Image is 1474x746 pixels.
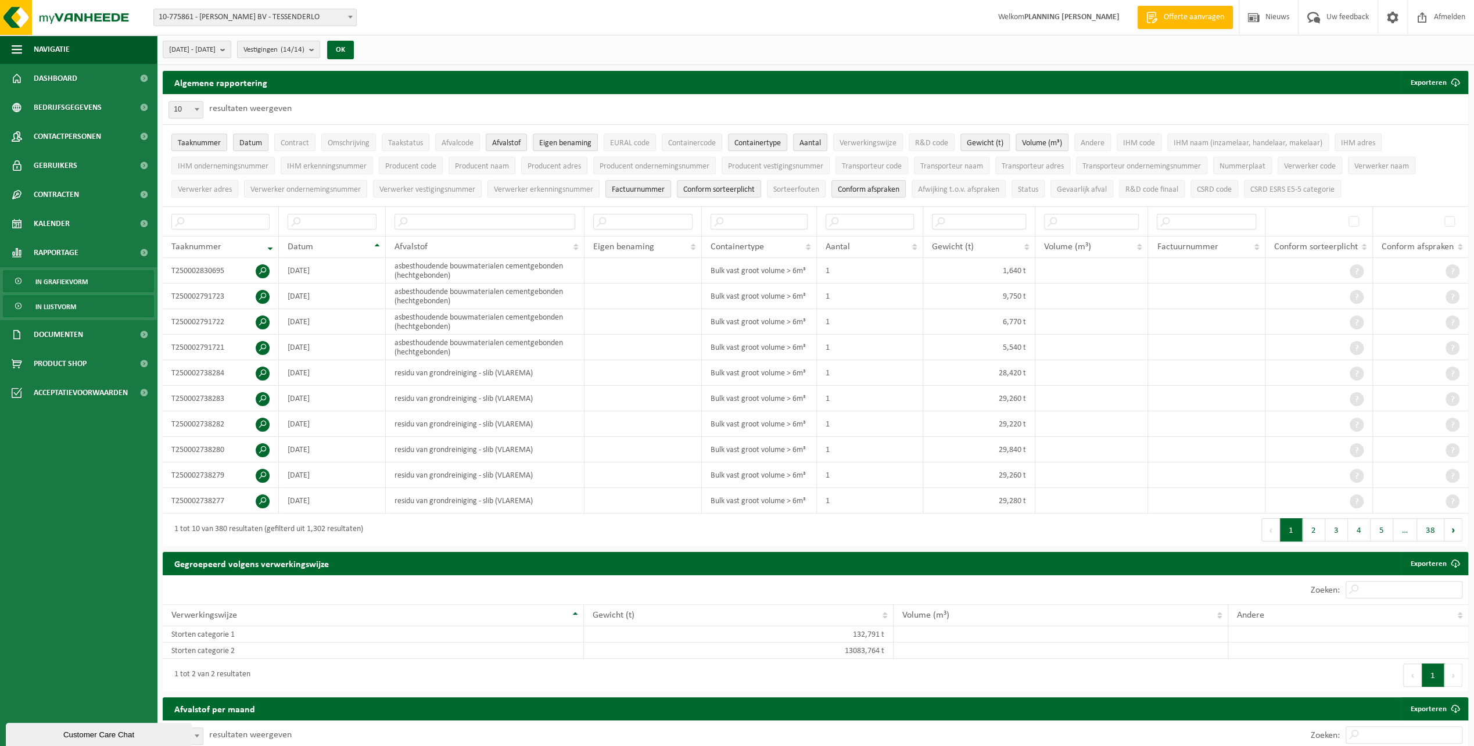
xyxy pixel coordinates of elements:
span: Verwerker code [1284,162,1336,171]
span: 10 [169,102,203,118]
button: IHM erkenningsnummerIHM erkenningsnummer: Activate to sort [281,157,373,174]
button: NummerplaatNummerplaat: Activate to sort [1213,157,1272,174]
span: Producent ondernemingsnummer [600,162,709,171]
td: asbesthoudende bouwmaterialen cementgebonden (hechtgebonden) [386,284,584,309]
span: Datum [239,139,262,148]
button: 38 [1417,518,1444,541]
button: 2 [1303,518,1325,541]
span: Afwijking t.o.v. afspraken [918,185,999,194]
td: [DATE] [279,284,386,309]
span: Dashboard [34,64,77,93]
button: Producent adresProducent adres: Activate to sort [521,157,587,174]
span: Contracten [34,180,79,209]
button: IHM ondernemingsnummerIHM ondernemingsnummer: Activate to sort [171,157,275,174]
button: Exporteren [1401,71,1467,94]
span: Volume (m³) [1044,242,1091,252]
strong: PLANNING [PERSON_NAME] [1024,13,1120,21]
span: Producent adres [528,162,581,171]
td: [DATE] [279,488,386,514]
td: residu van grondreiniging - slib (VLAREMA) [386,462,584,488]
span: Afvalstof [492,139,521,148]
td: T250002830695 [163,258,279,284]
a: In grafiekvorm [3,270,154,292]
td: 1 [817,488,924,514]
span: EURAL code [610,139,650,148]
a: In lijstvorm [3,295,154,317]
td: 5,540 t [923,335,1035,360]
span: Andere [1081,139,1104,148]
button: StatusStatus: Activate to sort [1012,180,1045,198]
span: Conform afspraken [1382,242,1454,252]
label: resultaten weergeven [209,104,292,113]
button: Next [1444,663,1462,687]
td: 28,420 t [923,360,1035,386]
td: Storten categorie 1 [163,626,584,643]
span: Gewicht (t) [593,611,634,620]
span: Conform sorteerplicht [683,185,755,194]
td: [DATE] [279,335,386,360]
td: T250002791721 [163,335,279,360]
td: residu van grondreiniging - slib (VLAREMA) [386,386,584,411]
td: 1 [817,411,924,437]
span: Acceptatievoorwaarden [34,378,128,407]
button: 1 [1280,518,1303,541]
span: IHM ondernemingsnummer [178,162,268,171]
td: 1 [817,386,924,411]
h2: Algemene rapportering [163,71,279,94]
td: 6,770 t [923,309,1035,335]
span: CSRD code [1197,185,1232,194]
button: Volume (m³)Volume (m³): Activate to sort [1016,134,1068,151]
td: asbesthoudende bouwmaterialen cementgebonden (hechtgebonden) [386,258,584,284]
button: R&D codeR&amp;D code: Activate to sort [909,134,955,151]
span: Aantal [826,242,850,252]
span: Verwerker naam [1354,162,1409,171]
span: In grafiekvorm [35,271,88,293]
a: Exporteren [1401,697,1467,720]
button: AfvalcodeAfvalcode: Activate to sort [435,134,480,151]
span: Containertype [734,139,781,148]
td: Bulk vast groot volume > 6m³ [702,360,817,386]
td: Bulk vast groot volume > 6m³ [702,488,817,514]
td: [DATE] [279,360,386,386]
td: T250002738277 [163,488,279,514]
td: T250002791723 [163,284,279,309]
td: 29,260 t [923,462,1035,488]
button: IHM naam (inzamelaar, handelaar, makelaar)IHM naam (inzamelaar, handelaar, makelaar): Activate to... [1167,134,1329,151]
td: Bulk vast groot volume > 6m³ [702,411,817,437]
span: Rapportage [34,238,78,267]
span: Containercode [668,139,716,148]
button: Transporteur ondernemingsnummerTransporteur ondernemingsnummer : Activate to sort [1076,157,1207,174]
span: Product Shop [34,349,87,378]
span: Omschrijving [328,139,370,148]
span: Producent code [385,162,436,171]
td: 29,280 t [923,488,1035,514]
td: 1 [817,284,924,309]
h2: Afvalstof per maand [163,697,267,720]
span: Kalender [34,209,70,238]
span: 10-775861 - YVES MAES BV - TESSENDERLO [154,9,356,26]
td: 1 [817,437,924,462]
span: Gevaarlijk afval [1057,185,1107,194]
td: 1 [817,360,924,386]
td: Bulk vast groot volume > 6m³ [702,258,817,284]
span: Bedrijfsgegevens [34,93,102,122]
td: 9,750 t [923,284,1035,309]
button: CSRD ESRS E5-5 categorieCSRD ESRS E5-5 categorie: Activate to sort [1244,180,1341,198]
button: Verwerker codeVerwerker code: Activate to sort [1278,157,1342,174]
span: [DATE] - [DATE] [169,41,216,59]
span: Taaknummer [178,139,221,148]
button: VerwerkingswijzeVerwerkingswijze: Activate to sort [833,134,903,151]
td: T250002738279 [163,462,279,488]
button: Verwerker erkenningsnummerVerwerker erkenningsnummer: Activate to sort [487,180,600,198]
td: 1 [817,335,924,360]
button: 1 [1422,663,1444,687]
span: Documenten [34,320,83,349]
span: Volume (m³) [902,611,949,620]
span: Transporteur ondernemingsnummer [1082,162,1201,171]
button: Gevaarlijk afval : Activate to sort [1050,180,1113,198]
span: Verwerkingswijze [171,611,237,620]
span: Andere [1237,611,1264,620]
button: Previous [1403,663,1422,687]
button: TaakstatusTaakstatus: Activate to sort [382,134,429,151]
span: Containertype [711,242,764,252]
